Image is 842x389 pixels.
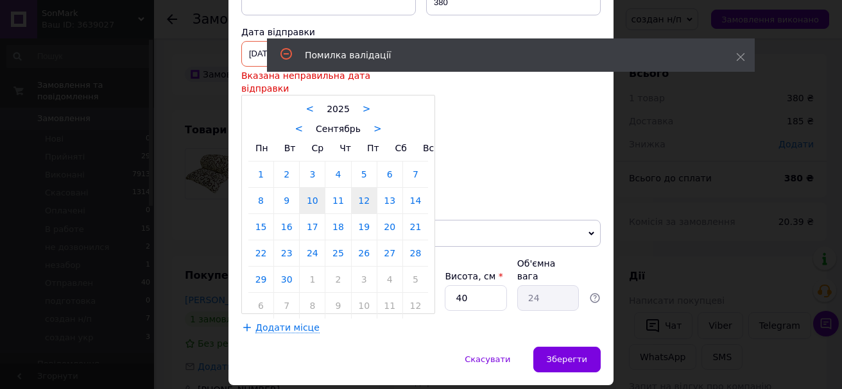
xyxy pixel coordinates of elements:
[327,104,350,114] span: 2025
[352,267,377,292] a: 3
[325,214,350,240] a: 18
[325,188,350,213] a: 11
[377,214,402,240] a: 20
[377,267,402,292] a: 4
[377,188,402,213] a: 13
[339,143,351,153] span: Чт
[248,214,273,240] a: 15
[363,103,371,115] a: >
[255,322,320,333] span: Додати місце
[300,267,325,292] a: 1
[248,188,273,213] a: 8
[300,240,325,266] a: 24
[403,293,428,319] a: 12
[300,161,325,187] a: 3
[403,267,428,292] a: 5
[403,188,428,213] a: 14
[300,188,325,213] a: 10
[325,161,350,187] a: 4
[316,124,361,134] span: Сентябрь
[325,293,350,319] a: 9
[352,240,377,266] a: 26
[305,49,704,62] div: Помилка валідації
[377,240,402,266] a: 27
[374,123,382,135] a: >
[306,103,314,115] a: <
[300,214,325,240] a: 17
[547,354,587,364] span: Зберегти
[423,143,434,153] span: Вс
[255,143,268,153] span: Пн
[274,214,299,240] a: 16
[325,240,350,266] a: 25
[352,161,377,187] a: 5
[274,240,299,266] a: 23
[403,161,428,187] a: 7
[325,267,350,292] a: 2
[248,293,273,319] a: 6
[403,214,428,240] a: 21
[352,188,377,213] a: 12
[403,240,428,266] a: 28
[352,293,377,319] a: 10
[377,293,402,319] a: 11
[248,267,273,292] a: 29
[248,240,273,266] a: 22
[274,161,299,187] a: 2
[274,267,299,292] a: 30
[274,293,299,319] a: 7
[284,143,296,153] span: Вт
[311,143,323,153] span: Ср
[395,143,407,153] span: Сб
[352,214,377,240] a: 19
[300,293,325,319] a: 8
[248,161,273,187] a: 1
[465,354,510,364] span: Скасувати
[274,188,299,213] a: 9
[295,123,303,135] a: <
[367,143,379,153] span: Пт
[377,161,402,187] a: 6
